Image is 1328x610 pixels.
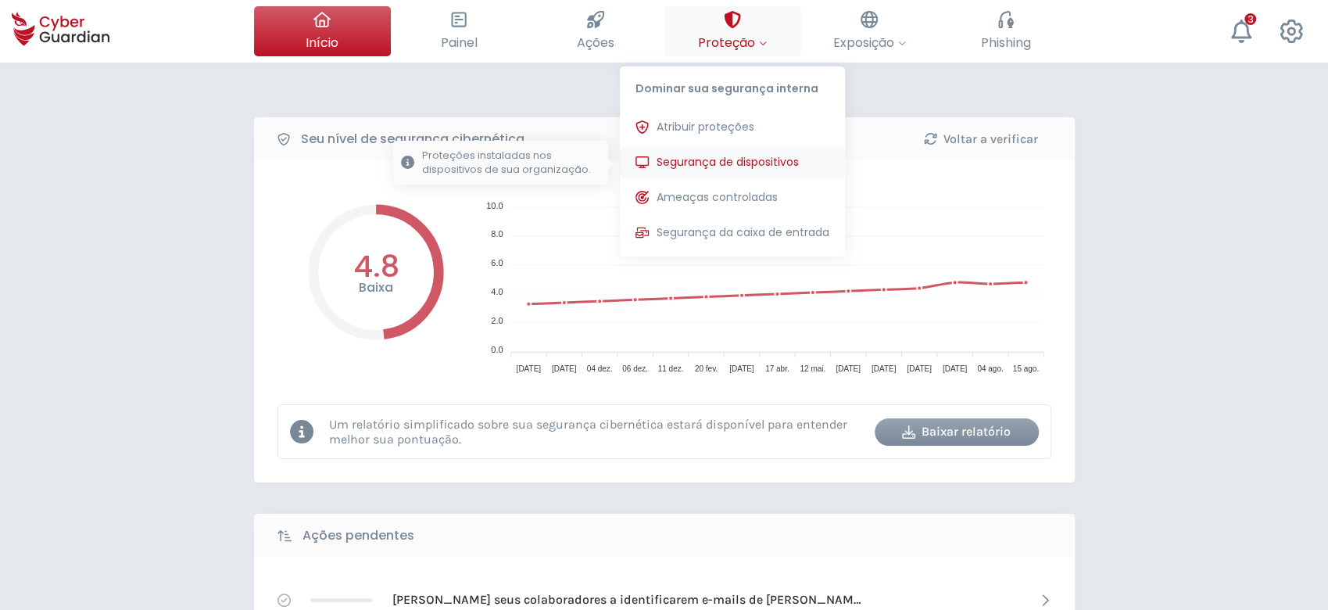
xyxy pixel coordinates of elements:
tspan: 15 ago. [1012,364,1038,373]
button: Baixar relatório [875,418,1039,446]
button: ProteçãoDominar sua segurança internaAtribuir proteçõesSegurança de dispositivosProteções instala... [664,6,801,56]
p: [PERSON_NAME] seus colaboradores a identificarem e-mails de [PERSON_NAME] [392,591,861,608]
b: Ações pendentes [302,526,414,545]
span: Exposição [833,33,906,52]
button: Phishing [938,6,1075,56]
span: Painel [441,33,478,52]
span: Início [306,33,338,52]
button: Atribuir proteções [620,112,845,143]
tspan: 12 mai. [800,364,825,373]
button: Ações [528,6,664,56]
tspan: [DATE] [729,364,754,373]
button: Segurança de dispositivosProteções instaladas nos dispositivos de sua organização. [620,147,845,178]
div: Voltar a verificar [911,130,1051,149]
button: Ameaças controladas [620,182,845,213]
span: Segurança da caixa de entrada [657,224,829,241]
button: Exposição [801,6,938,56]
tspan: 04 ago. [977,364,1003,373]
div: 3 [1244,13,1256,25]
tspan: [DATE] [551,364,576,373]
tspan: 0.0 [491,345,503,354]
b: Seu nível de segurança cibernética [301,130,524,149]
button: Voltar a verificar [899,125,1063,152]
button: Segurança da caixa de entrada [620,217,845,249]
span: Segurança de dispositivos [657,154,799,170]
p: Dominar sua segurança interna [620,66,845,104]
span: Phishing [981,33,1031,52]
span: Atribuir proteções [657,119,754,135]
button: Painel [391,6,528,56]
div: Baixar relatório [886,422,1027,441]
p: Um relatório simplificado sobre sua segurança cibernética estará disponível para entender melhor ... [329,417,863,447]
tspan: 11 dez. [657,364,683,373]
tspan: [DATE] [942,364,967,373]
button: Início [254,6,391,56]
span: Ações [577,33,614,52]
tspan: 2.0 [491,316,503,325]
tspan: 6.0 [491,258,503,267]
p: Proteções instaladas nos dispositivos de sua organização. [422,149,600,177]
tspan: [DATE] [516,364,541,373]
tspan: 20 fev. [694,364,717,373]
tspan: 06 dez. [622,364,648,373]
span: Ameaças controladas [657,189,778,206]
tspan: 04 dez. [586,364,612,373]
tspan: 10.0 [486,201,503,210]
tspan: 4.0 [491,287,503,296]
tspan: [DATE] [836,364,861,373]
tspan: 8.0 [491,229,503,239]
tspan: [DATE] [871,364,896,373]
span: Proteção [698,33,767,52]
tspan: [DATE] [907,364,932,373]
tspan: 17 abr. [764,364,789,373]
